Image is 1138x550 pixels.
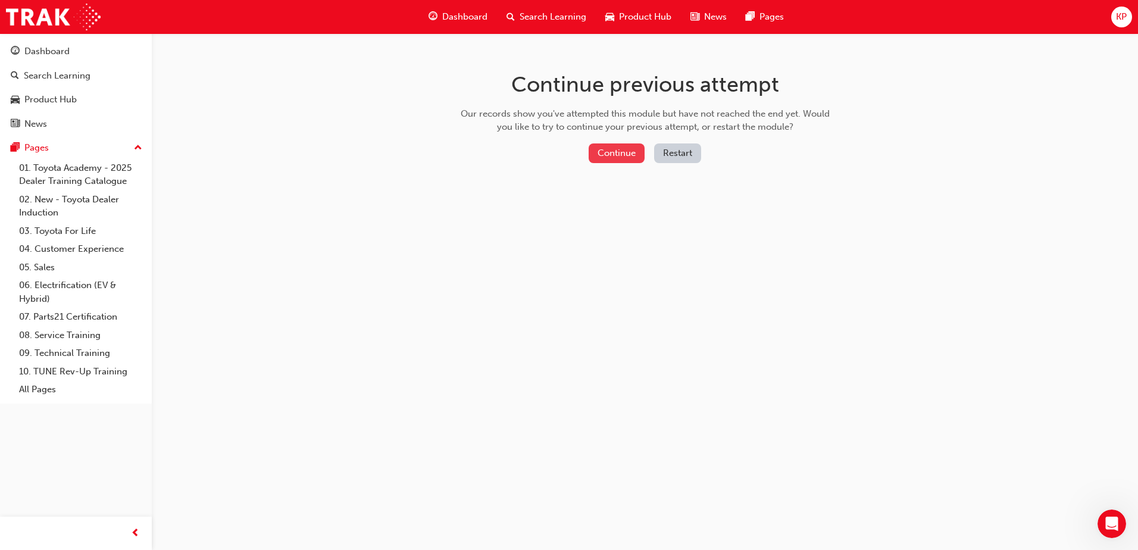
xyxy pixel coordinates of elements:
span: pages-icon [746,10,755,24]
img: Trak [6,4,101,30]
span: search-icon [11,71,19,82]
a: Search Learning [5,65,147,87]
a: 08. Service Training [14,326,147,345]
button: Continue [589,143,645,163]
span: KP [1116,10,1127,24]
iframe: Intercom live chat [1098,510,1126,538]
div: Dashboard [24,45,70,58]
span: pages-icon [11,143,20,154]
div: Search Learning [24,69,90,83]
button: Pages [5,137,147,159]
div: Our records show you've attempted this module but have not reached the end yet. Would you like to... [457,107,834,134]
a: pages-iconPages [736,5,793,29]
div: News [24,117,47,131]
a: 09. Technical Training [14,344,147,362]
a: search-iconSearch Learning [497,5,596,29]
a: 05. Sales [14,258,147,277]
div: Pages [24,141,49,155]
span: up-icon [134,140,142,156]
a: 01. Toyota Academy - 2025 Dealer Training Catalogue [14,159,147,190]
a: Product Hub [5,89,147,111]
span: prev-icon [131,526,140,541]
a: 06. Electrification (EV & Hybrid) [14,276,147,308]
a: 03. Toyota For Life [14,222,147,240]
span: Product Hub [619,10,671,24]
a: All Pages [14,380,147,399]
span: news-icon [11,119,20,130]
a: 02. New - Toyota Dealer Induction [14,190,147,222]
span: News [704,10,727,24]
a: 07. Parts21 Certification [14,308,147,326]
button: DashboardSearch LearningProduct HubNews [5,38,147,137]
a: 10. TUNE Rev-Up Training [14,362,147,381]
a: news-iconNews [681,5,736,29]
span: guage-icon [429,10,437,24]
button: Restart [654,143,701,163]
span: search-icon [507,10,515,24]
div: Product Hub [24,93,77,107]
button: KP [1111,7,1132,27]
a: 04. Customer Experience [14,240,147,258]
a: car-iconProduct Hub [596,5,681,29]
span: Pages [759,10,784,24]
a: News [5,113,147,135]
span: news-icon [690,10,699,24]
span: Dashboard [442,10,487,24]
span: guage-icon [11,46,20,57]
span: car-icon [605,10,614,24]
a: Dashboard [5,40,147,62]
span: car-icon [11,95,20,105]
span: Search Learning [520,10,586,24]
a: guage-iconDashboard [419,5,497,29]
h1: Continue previous attempt [457,71,834,98]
